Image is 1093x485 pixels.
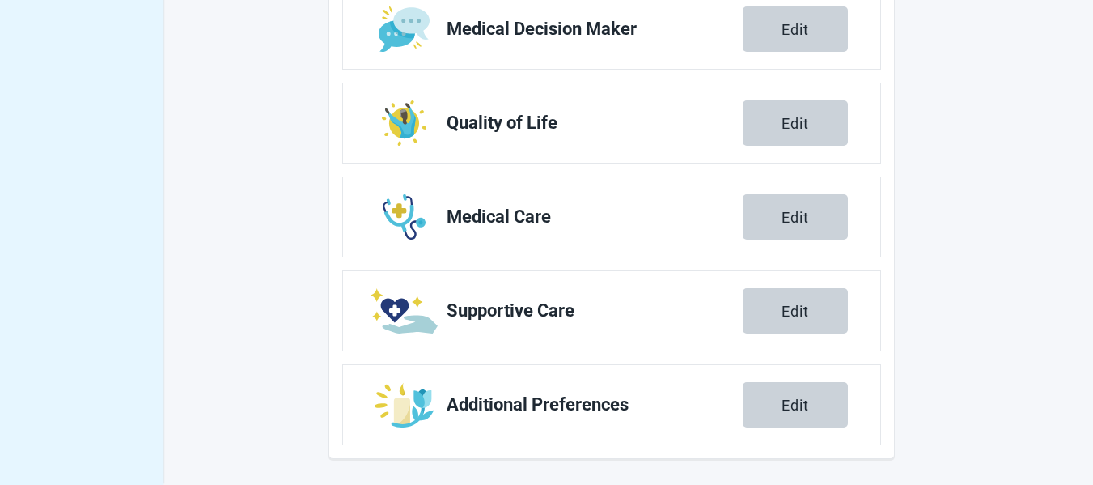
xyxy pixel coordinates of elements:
a: Edit Quality of Life section [343,83,880,163]
a: Edit Medical Care section [343,177,880,257]
button: Edit [743,100,848,146]
button: Edit [743,288,848,334]
span: Medical Decision Maker [447,19,743,39]
button: Edit [743,6,848,52]
span: Supportive Care [447,301,743,321]
button: Edit [743,194,848,240]
div: Edit [782,303,809,319]
div: Edit [782,21,809,37]
div: Edit [782,115,809,131]
div: Edit [782,209,809,225]
div: Edit [782,397,809,413]
a: Edit Additional Preferences section [343,365,880,445]
span: Medical Care [447,207,743,227]
a: Edit Supportive Care section [343,271,880,351]
button: Edit [743,382,848,428]
span: Additional Preferences [447,395,743,415]
span: Quality of Life [447,113,743,133]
